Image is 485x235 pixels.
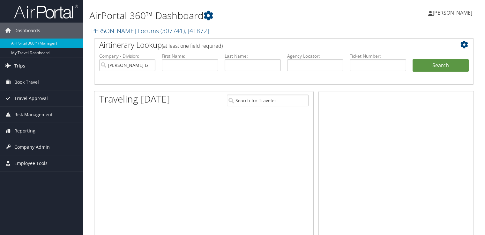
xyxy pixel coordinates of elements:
span: [PERSON_NAME] [433,9,472,16]
span: Employee Tools [14,155,48,171]
input: Search for Traveler [227,95,309,106]
span: ( 307741 ) [160,26,185,35]
img: airportal-logo.png [14,4,78,19]
h1: Traveling [DATE] [99,92,170,106]
label: Agency Locator: [287,53,343,59]
span: Travel Approval [14,90,48,106]
span: Book Travel [14,74,39,90]
button: Search [413,59,469,72]
span: , [ 41872 ] [185,26,209,35]
h2: Airtinerary Lookup [99,39,437,50]
a: [PERSON_NAME] Locums [89,26,209,35]
span: Dashboards [14,23,40,39]
span: Reporting [14,123,35,139]
label: First Name: [162,53,218,59]
span: (at least one field required) [162,42,223,49]
label: Last Name: [225,53,281,59]
span: Trips [14,58,25,74]
h1: AirPortal 360™ Dashboard [89,9,349,22]
label: Company - Division: [99,53,155,59]
span: Risk Management [14,107,53,123]
span: Company Admin [14,139,50,155]
a: [PERSON_NAME] [428,3,479,22]
label: Ticket Number: [350,53,406,59]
